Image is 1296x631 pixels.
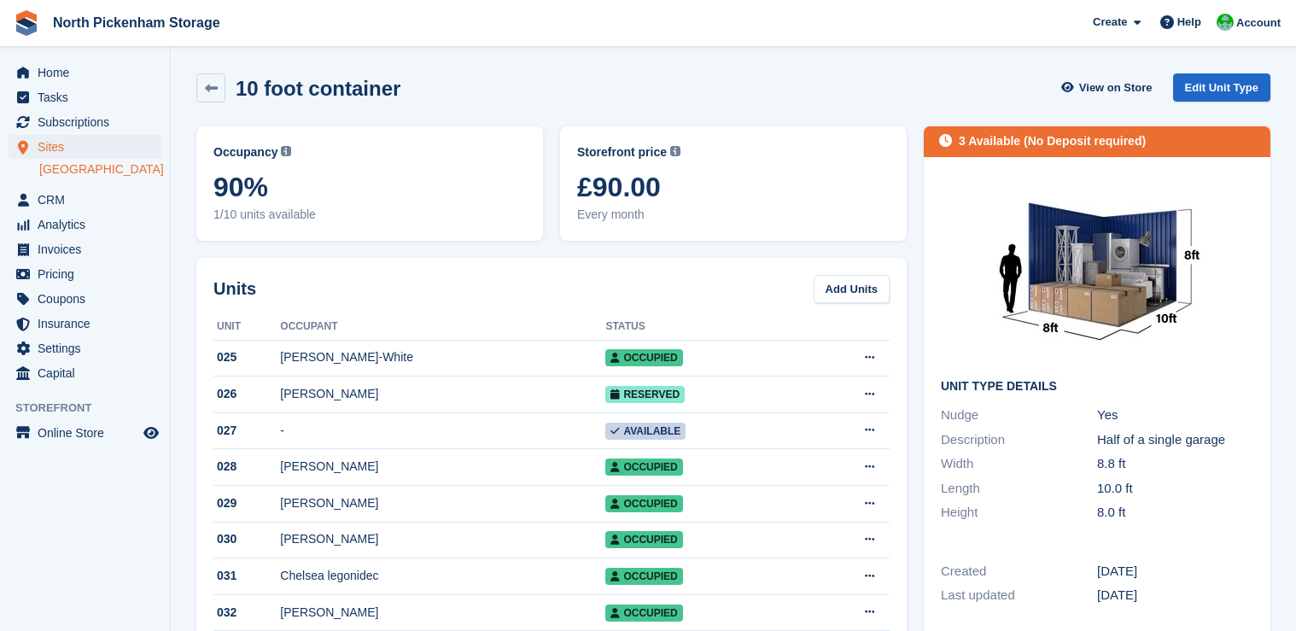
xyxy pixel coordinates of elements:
[9,287,161,311] a: menu
[605,386,685,403] span: Reserved
[213,422,280,440] div: 027
[280,313,605,341] th: Occupant
[213,494,280,512] div: 029
[14,10,39,36] img: stora-icon-8386f47178a22dfd0bd8f6a31ec36ba5ce8667c1dd55bd0f319d3a0aa187defe.svg
[605,568,682,585] span: Occupied
[213,458,280,476] div: 028
[1079,79,1153,96] span: View on Store
[9,188,161,212] a: menu
[38,237,140,261] span: Invoices
[605,495,682,512] span: Occupied
[1173,73,1270,102] a: Edit Unit Type
[39,161,161,178] a: [GEOGRAPHIC_DATA]
[280,494,605,512] div: [PERSON_NAME]
[280,458,605,476] div: [PERSON_NAME]
[814,275,890,303] a: Add Units
[1177,14,1201,31] span: Help
[141,423,161,443] a: Preview store
[1097,586,1253,605] div: [DATE]
[1236,15,1281,32] span: Account
[213,530,280,548] div: 030
[38,336,140,360] span: Settings
[9,361,161,385] a: menu
[1097,454,1253,474] div: 8.8 ft
[38,361,140,385] span: Capital
[941,503,1097,523] div: Height
[38,135,140,159] span: Sites
[280,385,605,403] div: [PERSON_NAME]
[38,287,140,311] span: Coupons
[1097,479,1253,499] div: 10.0 ft
[1097,503,1253,523] div: 8.0 ft
[213,348,280,366] div: 025
[280,530,605,548] div: [PERSON_NAME]
[1097,562,1253,581] div: [DATE]
[1097,406,1253,425] div: Yes
[9,135,161,159] a: menu
[9,85,161,109] a: menu
[941,479,1097,499] div: Length
[38,61,140,85] span: Home
[213,313,280,341] th: Unit
[9,110,161,134] a: menu
[46,9,227,37] a: North Pickenham Storage
[605,605,682,622] span: Occupied
[236,77,400,100] h2: 10 foot container
[605,459,682,476] span: Occupied
[9,421,161,445] a: menu
[577,172,890,202] span: £90.00
[38,312,140,336] span: Insurance
[577,143,667,161] span: Storefront price
[213,172,526,202] span: 90%
[280,604,605,622] div: [PERSON_NAME]
[213,385,280,403] div: 026
[941,454,1097,474] div: Width
[15,400,170,417] span: Storefront
[670,146,680,156] img: icon-info-grey-7440780725fd019a000dd9b08b2336e03edf1995a4989e88bcd33f0948082b44.svg
[941,586,1097,605] div: Last updated
[969,174,1225,366] img: 10-ft-container.jpg
[1217,14,1234,31] img: Chris Gulliver
[605,531,682,548] span: Occupied
[605,349,682,366] span: Occupied
[9,312,161,336] a: menu
[281,146,291,156] img: icon-info-grey-7440780725fd019a000dd9b08b2336e03edf1995a4989e88bcd33f0948082b44.svg
[280,412,605,449] td: -
[213,604,280,622] div: 032
[280,348,605,366] div: [PERSON_NAME]-White
[9,336,161,360] a: menu
[1097,430,1253,450] div: Half of a single garage
[1060,73,1159,102] a: View on Store
[38,213,140,237] span: Analytics
[213,143,277,161] span: Occupancy
[941,406,1097,425] div: Nudge
[1093,14,1127,31] span: Create
[213,206,526,224] span: 1/10 units available
[9,61,161,85] a: menu
[577,206,890,224] span: Every month
[605,313,802,341] th: Status
[38,188,140,212] span: CRM
[280,567,605,585] div: Chelsea legonidec
[213,276,256,301] h2: Units
[605,423,686,440] span: Available
[38,85,140,109] span: Tasks
[38,421,140,445] span: Online Store
[941,562,1097,581] div: Created
[9,237,161,261] a: menu
[941,430,1097,450] div: Description
[38,262,140,286] span: Pricing
[959,132,1146,150] div: 3 Available (No Deposit required)
[9,262,161,286] a: menu
[213,567,280,585] div: 031
[941,380,1253,394] h2: Unit Type details
[9,213,161,237] a: menu
[38,110,140,134] span: Subscriptions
